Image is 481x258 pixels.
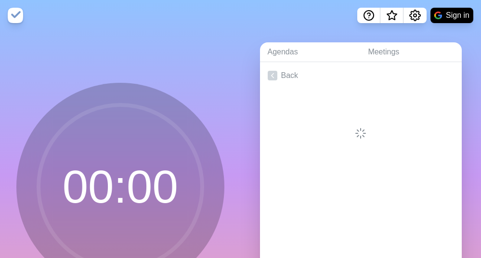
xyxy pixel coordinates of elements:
a: Back [260,62,462,89]
button: Sign in [430,8,473,23]
button: What’s new [380,8,403,23]
button: Settings [403,8,427,23]
img: timeblocks logo [8,8,23,23]
a: Meetings [360,42,462,62]
img: google logo [434,12,442,19]
a: Agendas [260,42,361,62]
button: Help [357,8,380,23]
